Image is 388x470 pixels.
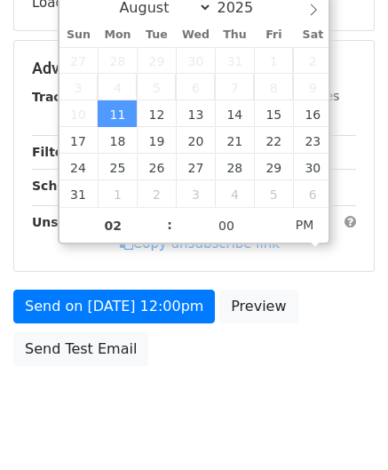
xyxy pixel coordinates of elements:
[254,180,293,207] span: September 5, 2025
[137,180,176,207] span: September 2, 2025
[215,154,254,180] span: August 28, 2025
[176,29,215,41] span: Wed
[59,100,99,127] span: August 10, 2025
[167,207,172,243] span: :
[98,127,137,154] span: August 18, 2025
[32,215,119,229] strong: Unsubscribe
[176,47,215,74] span: July 30, 2025
[293,100,332,127] span: August 16, 2025
[172,208,281,243] input: Minute
[120,235,280,251] a: Copy unsubscribe link
[176,74,215,100] span: August 6, 2025
[137,29,176,41] span: Tue
[32,59,356,78] h5: Advanced
[254,127,293,154] span: August 22, 2025
[215,74,254,100] span: August 7, 2025
[32,179,96,193] strong: Schedule
[293,127,332,154] span: August 23, 2025
[254,29,293,41] span: Fri
[254,74,293,100] span: August 8, 2025
[215,127,254,154] span: August 21, 2025
[98,47,137,74] span: July 28, 2025
[254,47,293,74] span: August 1, 2025
[254,154,293,180] span: August 29, 2025
[176,180,215,207] span: September 3, 2025
[219,290,297,323] a: Preview
[137,47,176,74] span: July 29, 2025
[98,100,137,127] span: August 11, 2025
[59,74,99,100] span: August 3, 2025
[293,180,332,207] span: September 6, 2025
[98,154,137,180] span: August 25, 2025
[215,180,254,207] span: September 4, 2025
[32,145,77,159] strong: Filters
[59,180,99,207] span: August 31, 2025
[32,90,91,104] strong: Tracking
[176,127,215,154] span: August 20, 2025
[59,29,99,41] span: Sun
[59,154,99,180] span: August 24, 2025
[137,74,176,100] span: August 5, 2025
[281,207,329,243] span: Click to toggle
[98,74,137,100] span: August 4, 2025
[215,100,254,127] span: August 14, 2025
[254,100,293,127] span: August 15, 2025
[59,208,168,243] input: Hour
[293,74,332,100] span: August 9, 2025
[59,127,99,154] span: August 17, 2025
[215,47,254,74] span: July 31, 2025
[293,29,332,41] span: Sat
[98,180,137,207] span: September 1, 2025
[293,154,332,180] span: August 30, 2025
[59,47,99,74] span: July 27, 2025
[137,154,176,180] span: August 26, 2025
[176,100,215,127] span: August 13, 2025
[137,100,176,127] span: August 12, 2025
[98,29,137,41] span: Mon
[176,154,215,180] span: August 27, 2025
[215,29,254,41] span: Thu
[137,127,176,154] span: August 19, 2025
[293,47,332,74] span: August 2, 2025
[13,332,148,366] a: Send Test Email
[13,290,215,323] a: Send on [DATE] 12:00pm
